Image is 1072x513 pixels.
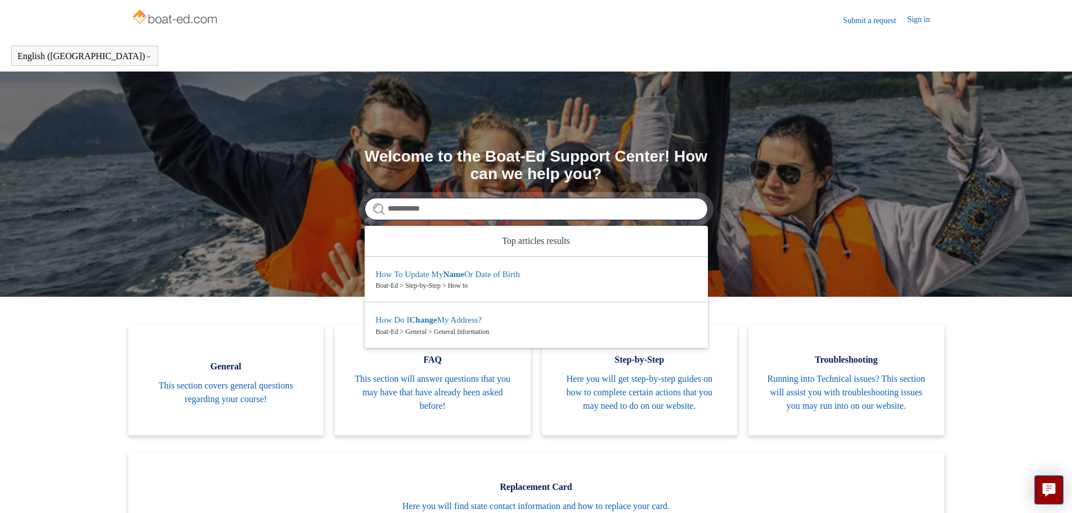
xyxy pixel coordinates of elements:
span: Troubleshooting [765,353,927,367]
em: Change [410,315,437,324]
span: Here you will get step-by-step guides on how to complete certain actions that you may need to do ... [559,372,721,413]
span: Replacement Card [145,480,927,494]
img: Boat-Ed Help Center home page [131,7,221,29]
span: General [145,360,307,373]
zd-autocomplete-header: Top articles results [365,226,708,257]
span: Running into Technical issues? This section will assist you with troubleshooting issues you may r... [765,372,927,413]
button: Live chat [1034,475,1064,505]
zd-autocomplete-title-multibrand: Suggested result 1 How To Update My Name Or Date of Birth [376,270,520,281]
span: This section will answer questions that you may have that have already been asked before! [352,372,514,413]
a: Step-by-Step Here you will get step-by-step guides on how to complete certain actions that you ma... [542,325,738,435]
span: Step-by-Step [559,353,721,367]
a: General This section covers general questions regarding your course! [128,325,324,435]
h1: Welcome to the Boat-Ed Support Center! How can we help you? [365,148,708,183]
span: Here you will find state contact information and how to replace your card. [145,499,927,513]
a: Submit a request [843,15,907,26]
zd-autocomplete-breadcrumbs-multibrand: Boat-Ed > Step-by-Step > How to [376,280,697,291]
em: Name [443,270,464,279]
a: Sign in [907,14,941,27]
a: Troubleshooting Running into Technical issues? This section will assist you with troubleshooting ... [748,325,944,435]
zd-autocomplete-breadcrumbs-multibrand: Boat-Ed > General > General Information [376,327,697,337]
span: This section covers general questions regarding your course! [145,379,307,406]
span: FAQ [352,353,514,367]
zd-autocomplete-title-multibrand: Suggested result 2 How Do I Change My Address? [376,315,482,327]
a: FAQ This section will answer questions that you may have that have already been asked before! [335,325,531,435]
input: Search [365,198,708,220]
button: English ([GEOGRAPHIC_DATA]) [17,51,152,61]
